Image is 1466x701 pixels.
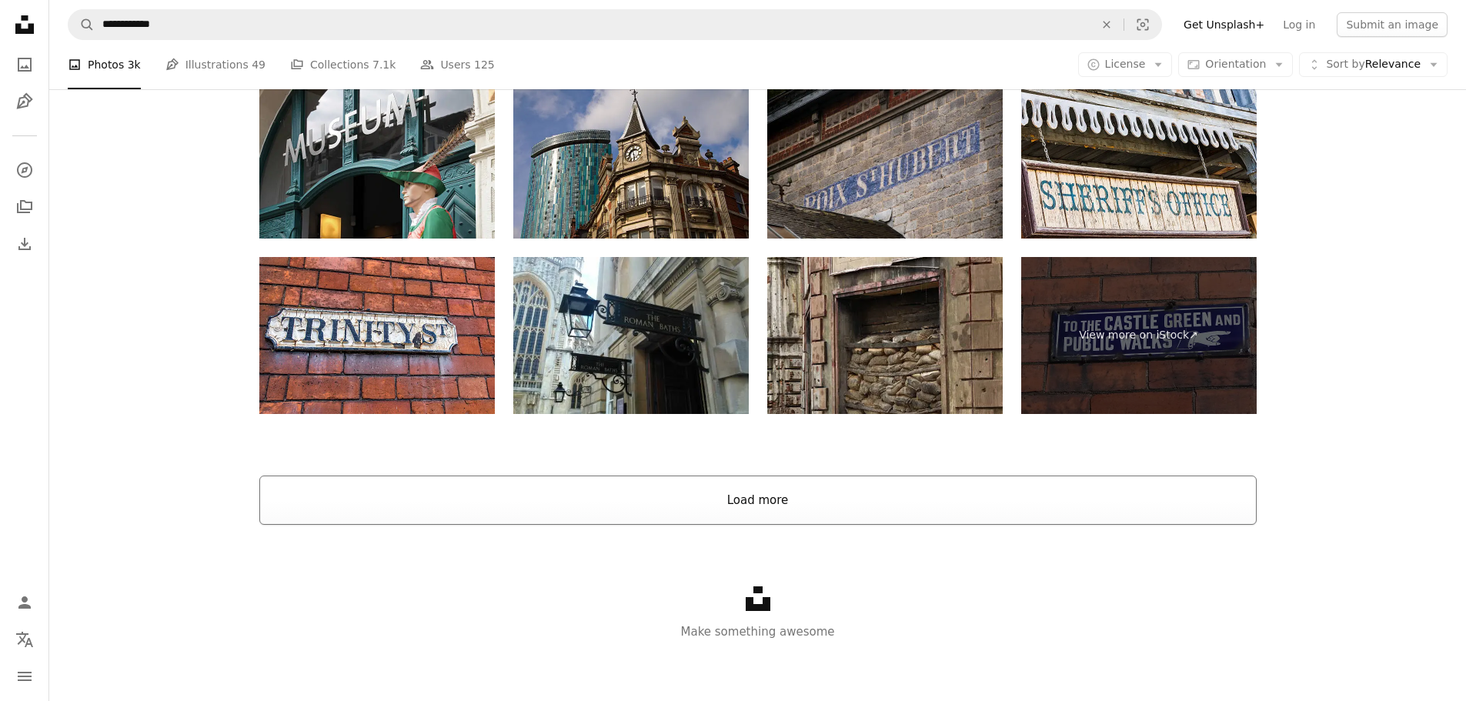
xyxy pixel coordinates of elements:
[1090,10,1124,39] button: Clear
[9,624,40,655] button: Language
[252,56,265,73] span: 49
[1021,82,1257,239] img: Sheriff Office
[68,9,1162,40] form: Find visuals sitewide
[68,10,95,39] button: Search Unsplash
[1274,12,1324,37] a: Log in
[259,82,495,239] img: Pied Piper of Hamelin Museum
[290,40,396,89] a: Collections 7.1k
[1078,52,1173,77] button: License
[9,587,40,618] a: Log in / Sign up
[1337,12,1448,37] button: Submit an image
[1021,257,1257,414] a: View more on iStock↗
[420,40,494,89] a: Users 125
[513,257,749,414] img: Roman Baths in England
[474,56,495,73] span: 125
[9,49,40,80] a: Photos
[767,257,1003,414] img: War window laid down sand bags
[165,40,265,89] a: Illustrations 49
[9,155,40,185] a: Explore
[1178,52,1293,77] button: Orientation
[1105,58,1146,70] span: License
[1299,52,1448,77] button: Sort byRelevance
[9,661,40,692] button: Menu
[259,257,495,414] img: street sign
[1174,12,1274,37] a: Get Unsplash+
[9,86,40,117] a: Illustrations
[1326,58,1364,70] span: Sort by
[1326,57,1421,72] span: Relevance
[9,192,40,222] a: Collections
[513,82,749,239] img: Birmingham Architecture: Old and New
[1205,58,1266,70] span: Orientation
[1124,10,1161,39] button: Visual search
[9,9,40,43] a: Home — Unsplash
[259,476,1257,525] button: Load more
[9,229,40,259] a: Download History
[767,82,1003,239] img: Poix St Hubert
[49,623,1466,641] p: Make something awesome
[372,56,396,73] span: 7.1k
